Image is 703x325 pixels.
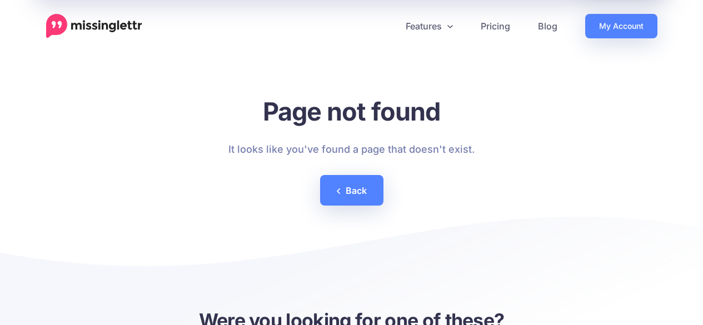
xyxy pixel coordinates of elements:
a: My Account [585,14,657,38]
h1: Page not found [228,96,475,127]
a: Pricing [467,14,524,38]
p: It looks like you've found a page that doesn't exist. [228,141,475,158]
a: Blog [524,14,571,38]
a: Features [392,14,467,38]
a: Back [320,175,383,206]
